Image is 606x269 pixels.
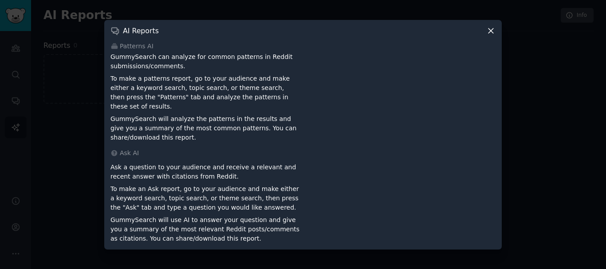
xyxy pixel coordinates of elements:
[123,26,159,35] h3: AI Reports
[110,215,300,243] p: GummySearch will use AI to answer your question and give you a summary of the most relevant Reddi...
[306,52,496,132] iframe: YouTube video player
[110,184,300,212] p: To make an Ask report, go to your audience and make either a keyword search, topic search, or the...
[110,114,300,142] p: GummySearch will analyze the patterns in the results and give you a summary of the most common pa...
[110,74,300,111] p: To make a patterns report, go to your audience and make either a keyword search, topic search, or...
[110,52,300,71] p: GummySearch can analyze for common patterns in Reddit submissions/comments.
[110,148,496,158] div: Ask AI
[110,42,496,51] div: Patterns AI
[110,163,300,181] p: Ask a question to your audience and receive a relevant and recent answer with citations from Reddit.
